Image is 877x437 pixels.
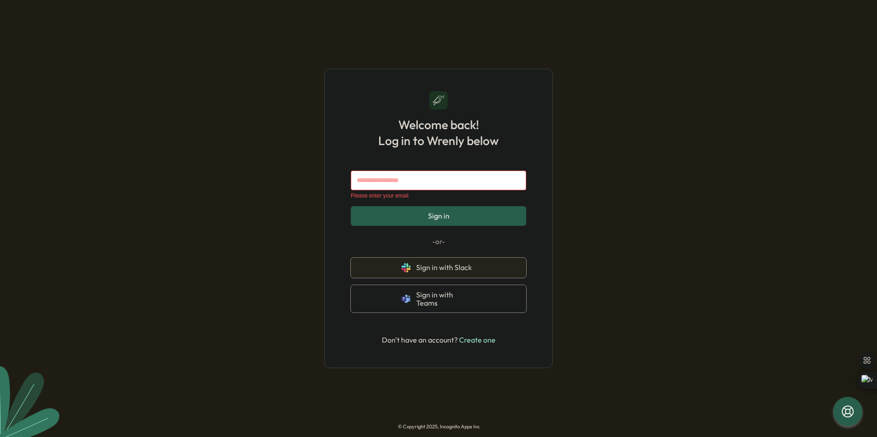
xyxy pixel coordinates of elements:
[398,424,480,430] p: © Copyright 2025, Incognito Apps Inc
[351,258,526,278] button: Sign in with Slack
[378,117,499,149] h1: Welcome back! Log in to Wrenly below
[351,285,526,313] button: Sign in with Teams
[382,334,496,346] p: Don't have an account?
[416,263,475,271] span: Sign in with Slack
[351,192,526,199] div: Please enter your email
[351,206,526,225] button: Sign in
[459,335,496,344] a: Create one
[416,291,475,307] span: Sign in with Teams
[428,212,449,220] span: Sign in
[351,237,526,247] p: -or-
